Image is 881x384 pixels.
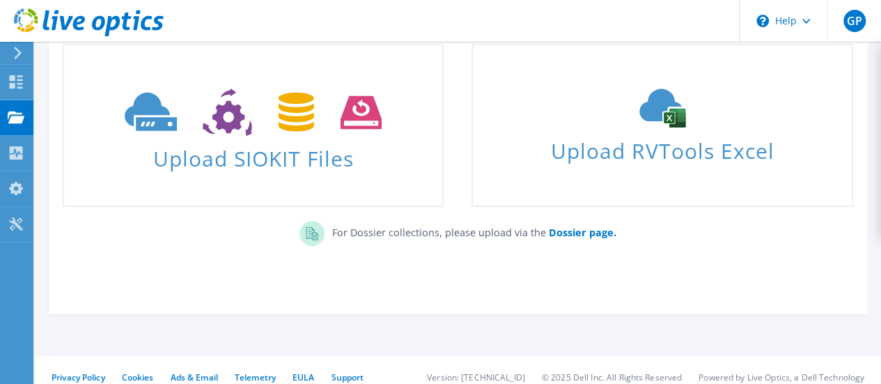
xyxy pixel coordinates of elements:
b: Dossier page. [548,226,616,239]
svg: \n [756,15,769,27]
p: For Dossier collections, please upload via the [325,221,616,240]
a: Upload RVTools Excel [471,44,852,207]
a: Ads & Email [171,371,218,383]
a: Telemetry [235,371,276,383]
a: Cookies [122,371,154,383]
a: Dossier page. [545,226,616,239]
a: EULA [293,371,314,383]
li: Powered by Live Optics, a Dell Technology [699,371,864,383]
span: GP [843,10,866,32]
a: Support [331,371,364,383]
a: Privacy Policy [52,371,105,383]
li: © 2025 Dell Inc. All Rights Reserved [542,371,682,383]
li: Version: [TECHNICAL_ID] [427,371,525,383]
a: Upload SIOKIT Files [63,44,444,207]
span: Upload SIOKIT Files [64,139,442,169]
span: Upload RVTools Excel [473,132,851,162]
